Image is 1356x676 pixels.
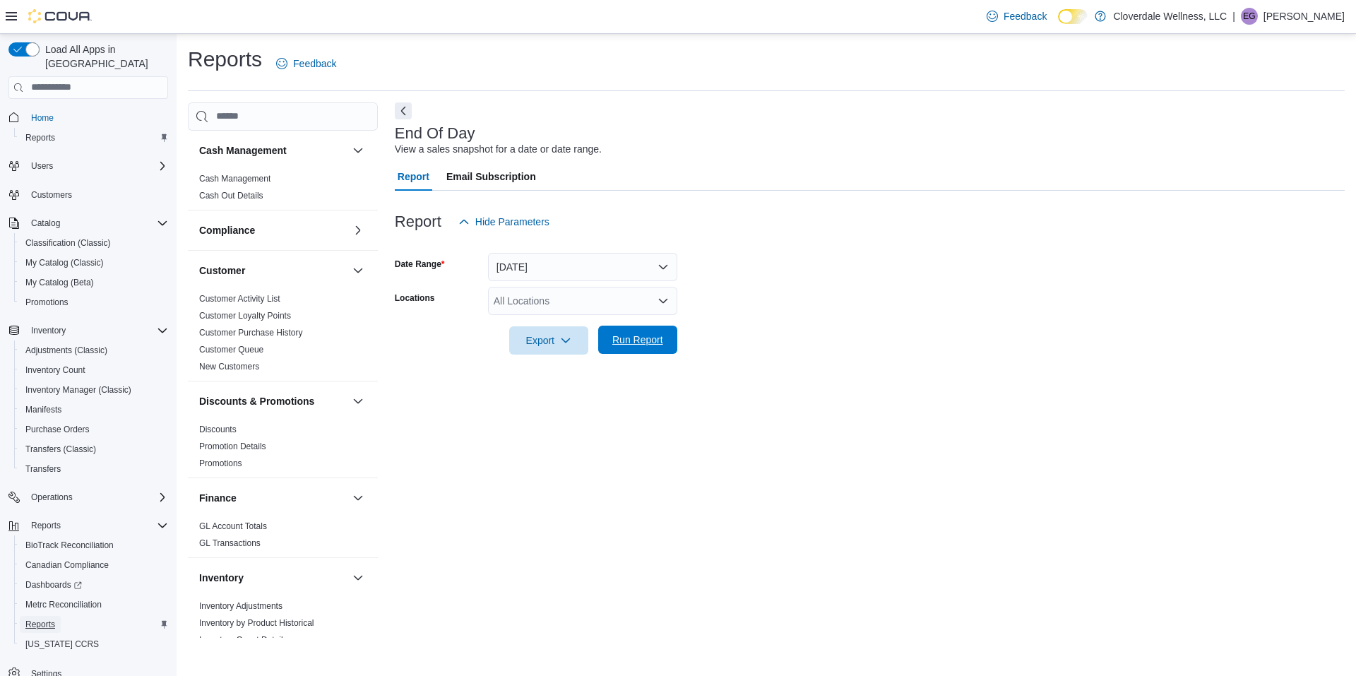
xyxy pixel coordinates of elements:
span: Metrc Reconciliation [20,596,168,613]
div: Cash Management [188,170,378,210]
a: My Catalog (Beta) [20,274,100,291]
button: Catalog [25,215,66,232]
span: Customers [25,186,168,203]
a: Customers [25,186,78,203]
p: | [1232,8,1235,25]
button: Inventory Count [14,360,174,380]
span: Adjustments (Classic) [20,342,168,359]
button: Customer [350,262,367,279]
span: Manifests [20,401,168,418]
span: Reports [31,520,61,531]
a: Dashboards [14,575,174,595]
span: Customer Loyalty Points [199,310,291,321]
span: Transfers (Classic) [20,441,168,458]
span: BioTrack Reconciliation [25,540,114,551]
button: Next [395,102,412,119]
span: Catalog [31,218,60,229]
h3: Customer [199,263,245,278]
p: Cloverdale Wellness, LLC [1113,8,1227,25]
a: Customer Activity List [199,294,280,304]
span: Home [25,109,168,126]
span: Inventory Manager (Classic) [20,381,168,398]
button: Users [25,158,59,174]
a: Transfers (Classic) [20,441,102,458]
a: Inventory Adjustments [199,601,282,611]
a: Purchase Orders [20,421,95,438]
span: Promotions [25,297,69,308]
a: Metrc Reconciliation [20,596,107,613]
span: Inventory Count [25,364,85,376]
span: Reports [25,619,55,630]
a: BioTrack Reconciliation [20,537,119,554]
button: Reports [14,128,174,148]
button: Classification (Classic) [14,233,174,253]
button: Cash Management [350,142,367,159]
div: View a sales snapshot for a date or date range. [395,142,602,157]
span: My Catalog (Classic) [25,257,104,268]
a: Dashboards [20,576,88,593]
div: Finance [188,518,378,557]
span: Promotions [199,458,242,469]
span: Inventory [25,322,168,339]
span: Inventory Manager (Classic) [25,384,131,396]
span: Dashboards [20,576,168,593]
a: Feedback [981,2,1052,30]
span: Transfers [25,463,61,475]
button: Purchase Orders [14,420,174,439]
span: Manifests [25,404,61,415]
span: Reports [25,132,55,143]
button: Reports [3,516,174,535]
span: EG [1243,8,1255,25]
span: Home [31,112,54,124]
span: Dashboards [25,579,82,591]
span: Users [31,160,53,172]
h1: Reports [188,45,262,73]
p: [PERSON_NAME] [1263,8,1345,25]
button: Operations [3,487,174,507]
button: Compliance [350,222,367,239]
a: Cash Management [199,174,270,184]
button: Reports [25,517,66,534]
a: Cash Out Details [199,191,263,201]
button: Open list of options [658,295,669,307]
span: Transfers [20,461,168,478]
span: Inventory Adjustments [199,600,282,612]
span: Metrc Reconciliation [25,599,102,610]
button: BioTrack Reconciliation [14,535,174,555]
button: Customers [3,184,174,205]
button: Customer [199,263,347,278]
a: Canadian Compliance [20,557,114,574]
a: Promotion Details [199,441,266,451]
span: Feedback [293,57,336,71]
span: Catalog [25,215,168,232]
span: Cash Out Details [199,190,263,201]
div: Discounts & Promotions [188,421,378,478]
a: Discounts [199,425,237,434]
a: Reports [20,129,61,146]
a: Home [25,109,59,126]
button: My Catalog (Beta) [14,273,174,292]
span: Reports [20,616,168,633]
button: Discounts & Promotions [350,393,367,410]
label: Date Range [395,259,445,270]
span: Adjustments (Classic) [25,345,107,356]
button: Promotions [14,292,174,312]
span: Feedback [1004,9,1047,23]
span: Purchase Orders [20,421,168,438]
div: Eleanor Gomez [1241,8,1258,25]
a: My Catalog (Classic) [20,254,109,271]
label: Locations [395,292,435,304]
button: Users [3,156,174,176]
button: Compliance [199,223,347,237]
span: My Catalog (Beta) [20,274,168,291]
span: Customer Purchase History [199,327,303,338]
span: Run Report [612,333,663,347]
h3: Report [395,213,441,230]
span: Email Subscription [446,162,536,191]
span: Hide Parameters [475,215,549,229]
span: Purchase Orders [25,424,90,435]
span: New Customers [199,361,259,372]
a: Reports [20,616,61,633]
a: Customer Purchase History [199,328,303,338]
button: [US_STATE] CCRS [14,634,174,654]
